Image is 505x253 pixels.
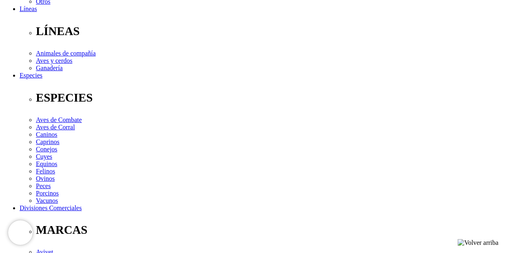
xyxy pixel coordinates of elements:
a: Cuyes [36,153,52,160]
a: Peces [36,182,51,189]
a: Aves de Corral [36,124,75,131]
p: LÍNEAS [36,24,502,38]
a: Ganadería [36,64,63,71]
a: Animales de compañía [36,50,96,57]
a: Porcinos [36,190,59,197]
a: Caprinos [36,138,60,145]
a: Felinos [36,168,55,175]
a: Aves y cerdos [36,57,72,64]
a: Vacunos [36,197,58,204]
a: Ovinos [36,175,55,182]
a: Equinos [36,160,57,167]
a: Aves de Combate [36,116,82,123]
iframe: Brevo live chat [8,220,33,245]
a: Caninos [36,131,57,138]
img: Volver arriba [458,239,498,246]
a: Conejos [36,146,57,153]
p: ESPECIES [36,91,502,104]
a: Divisiones Comerciales [20,204,82,211]
p: MARCAS [36,223,502,237]
a: Especies [20,72,42,79]
a: Líneas [20,5,37,12]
